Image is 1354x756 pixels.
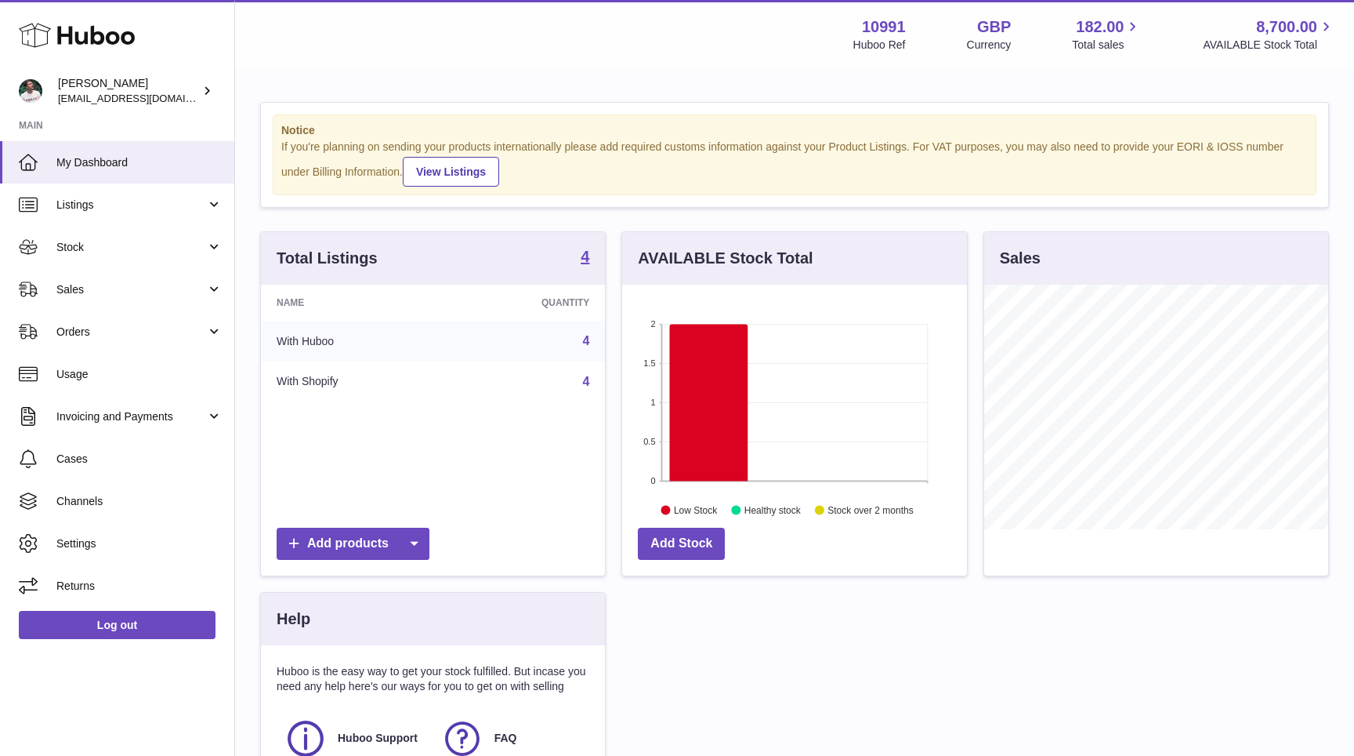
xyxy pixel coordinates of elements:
[1076,16,1124,38] span: 182.00
[19,611,215,639] a: Log out
[261,362,447,402] td: With Shopify
[644,437,656,446] text: 0.5
[977,16,1011,38] strong: GBP
[582,334,589,347] a: 4
[1203,38,1335,53] span: AVAILABLE Stock Total
[638,248,813,269] h3: AVAILABLE Stock Total
[403,157,499,187] a: View Listings
[261,285,447,321] th: Name
[638,528,725,560] a: Add Stock
[277,609,310,630] h3: Help
[58,92,230,104] span: [EMAIL_ADDRESS][DOMAIN_NAME]
[281,123,1308,138] strong: Notice
[494,731,517,746] span: FAQ
[581,249,589,264] strong: 4
[582,375,589,388] a: 4
[338,731,418,746] span: Huboo Support
[674,504,718,515] text: Low Stock
[1000,248,1041,269] h3: Sales
[56,409,206,424] span: Invoicing and Payments
[56,282,206,297] span: Sales
[56,155,223,170] span: My Dashboard
[56,367,223,382] span: Usage
[967,38,1012,53] div: Currency
[281,140,1308,187] div: If you're planning on sending your products internationally please add required customs informati...
[58,76,199,106] div: [PERSON_NAME]
[277,664,589,694] p: Huboo is the easy way to get your stock fulfilled. But incase you need any help here's our ways f...
[56,240,206,255] span: Stock
[1072,38,1142,53] span: Total sales
[1256,16,1317,38] span: 8,700.00
[651,398,656,407] text: 1
[581,249,589,267] a: 4
[644,358,656,368] text: 1.5
[56,325,206,340] span: Orders
[1072,16,1142,53] a: 182.00 Total sales
[261,321,447,362] td: With Huboo
[19,79,42,103] img: timshieff@gmail.com
[277,528,429,560] a: Add products
[56,494,223,509] span: Channels
[651,319,656,329] text: 2
[862,16,906,38] strong: 10991
[447,285,605,321] th: Quantity
[853,38,906,53] div: Huboo Ref
[828,504,914,515] text: Stock over 2 months
[56,536,223,551] span: Settings
[744,504,802,515] text: Healthy stock
[56,452,223,467] span: Cases
[1203,16,1335,53] a: 8,700.00 AVAILABLE Stock Total
[56,579,223,594] span: Returns
[56,198,206,213] span: Listings
[277,248,378,269] h3: Total Listings
[651,476,656,485] text: 0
